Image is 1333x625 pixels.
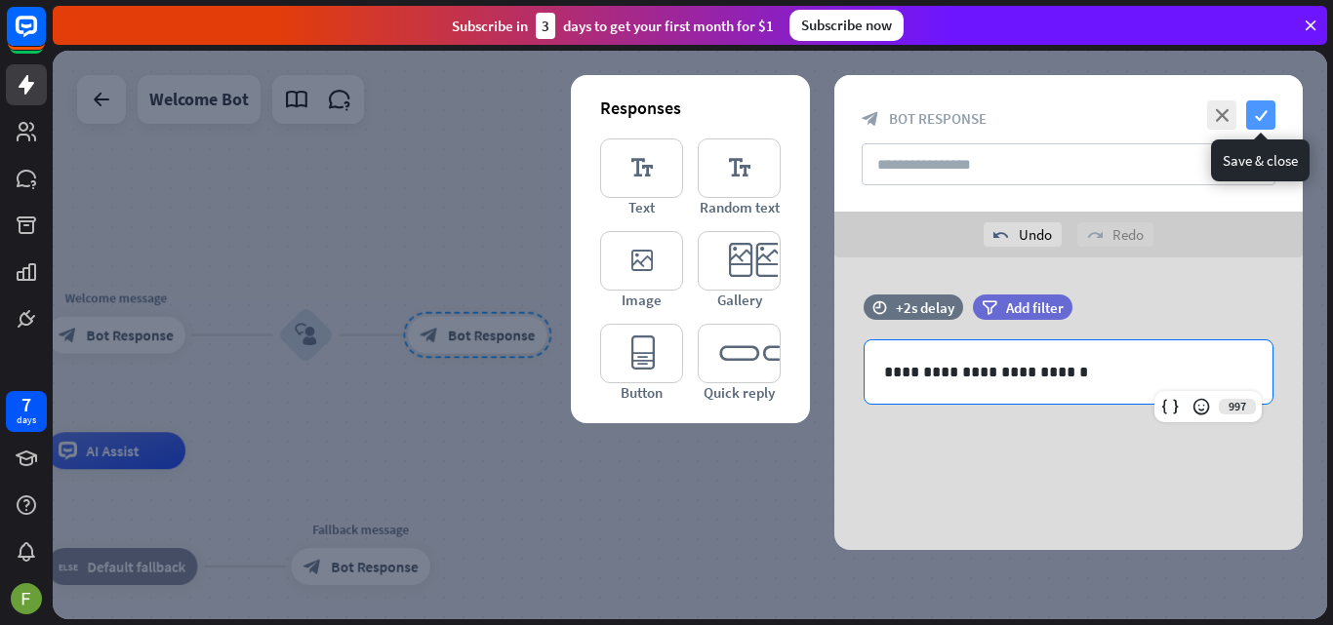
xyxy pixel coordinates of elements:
i: block_bot_response [862,110,879,128]
i: check [1246,100,1275,130]
i: time [872,300,887,314]
i: filter [982,300,997,315]
i: close [1207,100,1236,130]
div: Subscribe in days to get your first month for $1 [452,13,774,39]
div: Undo [984,222,1062,247]
button: Open LiveChat chat widget [16,8,74,66]
i: undo [993,227,1009,243]
a: 7 days [6,391,47,432]
div: Redo [1077,222,1153,247]
span: Bot Response [889,109,987,128]
span: Add filter [1006,298,1064,317]
div: +2s delay [896,298,954,317]
div: Subscribe now [789,10,904,41]
div: 7 [21,396,31,413]
div: 3 [536,13,555,39]
i: redo [1087,227,1103,243]
div: days [17,413,36,427]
